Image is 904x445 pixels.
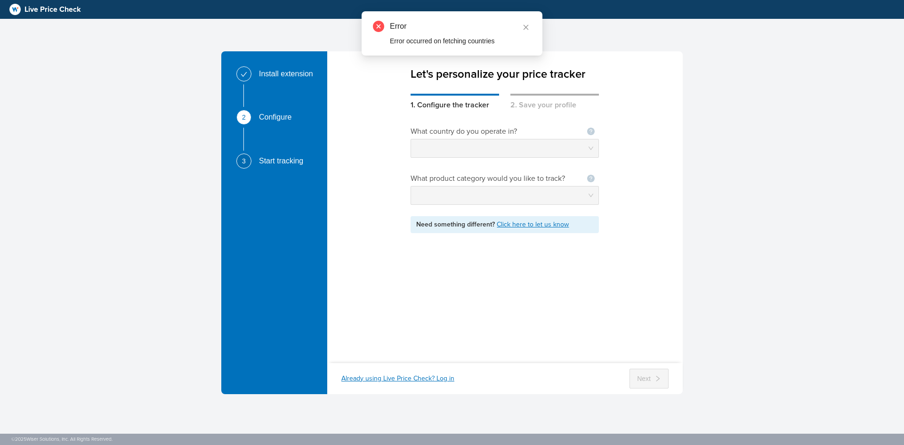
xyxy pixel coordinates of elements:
span: Live Price Check [24,4,81,15]
div: Already using Live Price Check? Log in [341,374,454,383]
div: Let's personalize your price tracker [411,51,599,82]
span: close-circle [373,21,384,32]
div: Start tracking [259,154,311,169]
span: 3 [242,158,246,164]
div: What product category would you like to track? [411,173,575,184]
span: close [523,24,529,31]
span: check [241,71,247,78]
span: 2 [242,114,246,121]
span: question-circle [587,175,595,182]
div: 2. Save your profile [510,94,599,111]
div: Error occurred on fetching countries [390,36,531,46]
span: question-circle [587,128,595,135]
div: What country do you operate in? [411,126,528,137]
div: Error [390,21,531,32]
img: logo [9,4,21,15]
div: 1. Configure the tracker [411,94,499,111]
div: Configure [259,110,299,125]
div: Install extension [259,66,321,81]
a: Click here to let us know [497,220,569,228]
span: Need something different? [416,220,497,228]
